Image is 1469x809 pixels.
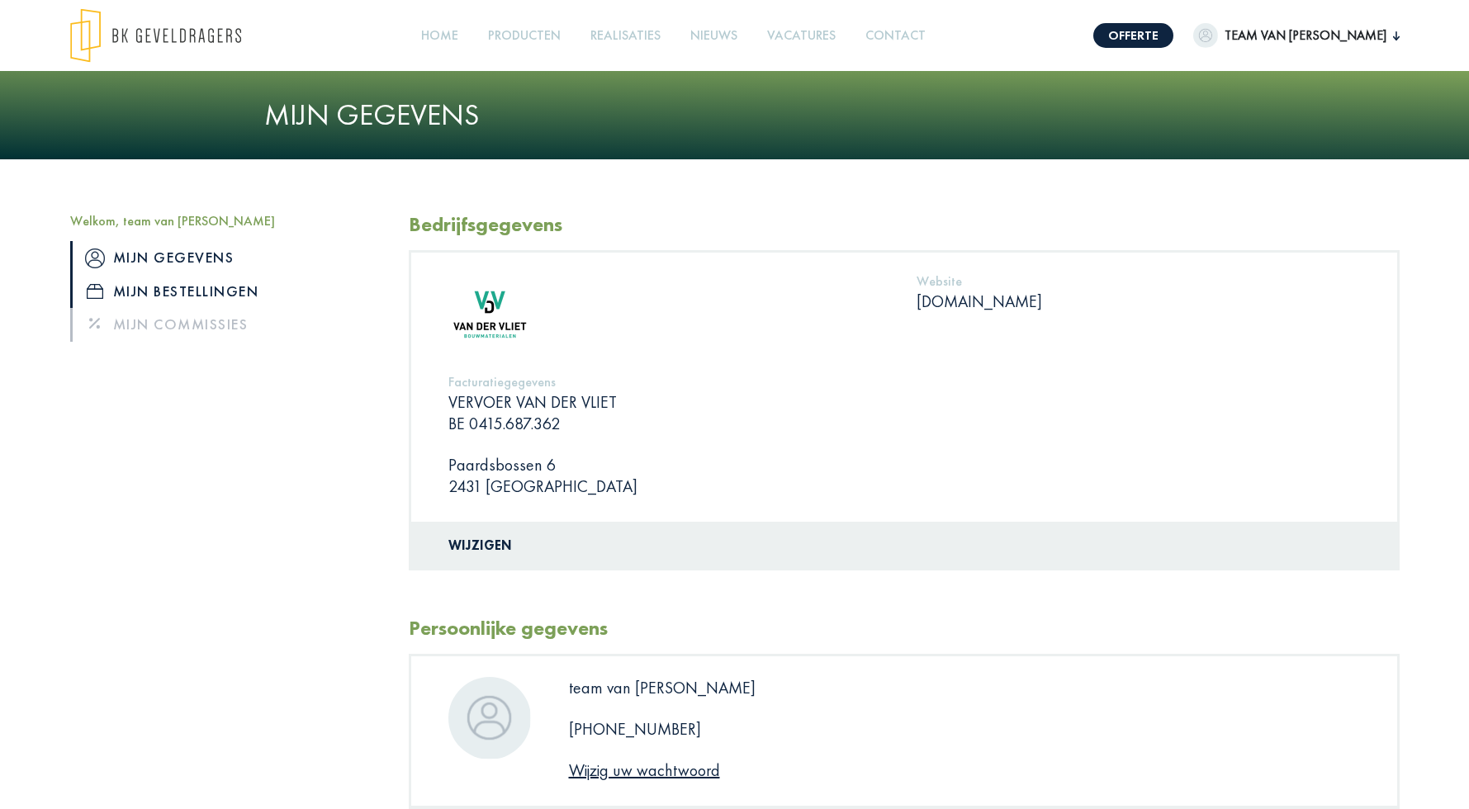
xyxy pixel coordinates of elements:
h5: Facturatiegegevens [448,374,892,390]
a: Home [415,17,465,54]
img: icon [85,248,105,268]
p: Paardsbossen 6 2431 [GEOGRAPHIC_DATA] [448,454,892,497]
img: icon [87,284,103,299]
a: Offerte [1093,23,1173,48]
h1: Mijn gegevens [264,97,1206,133]
img: logo [70,8,241,63]
img: dummypic.png [448,677,531,759]
h2: Bedrijfsgegevens [409,213,1400,237]
a: Wijzigen [448,537,512,554]
a: iconMijn bestellingen [70,275,384,308]
a: Producten [481,17,567,54]
p: [PHONE_NUMBER] [569,718,1012,740]
p: VERVOER VAN DER VLIET BE 0415.687.362 [448,391,892,434]
a: Nieuws [684,17,744,54]
a: Mijn commissies [70,308,384,341]
a: Contact [859,17,932,54]
span: team van [PERSON_NAME] [1218,26,1393,45]
img: dummypic.png [1193,23,1218,48]
p: team van [PERSON_NAME] [569,677,1012,698]
a: iconMijn gegevens [70,241,384,274]
h2: Persoonlijke gegevens [409,617,1400,641]
a: Wijzig uw wachtwoord [569,759,720,781]
h5: Welkom, team van [PERSON_NAME] [70,213,384,229]
a: Realisaties [584,17,667,54]
button: team van [PERSON_NAME] [1193,23,1400,48]
a: Vacatures [761,17,842,54]
h5: Website [917,273,1360,289]
p: [DOMAIN_NAME] [917,291,1360,312]
img: MENTALL_VANDERVLIET_LOGO-02.png [448,273,531,356]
